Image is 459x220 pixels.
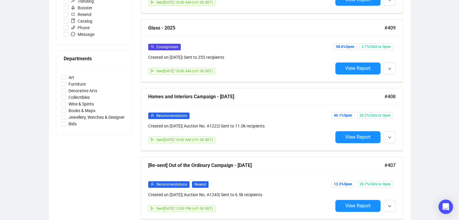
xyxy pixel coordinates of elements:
a: Glass - 2025#409searchConsignmentCreated on [DATE]| Sent to 253 recipientssendSent[DATE] 10:00 AM... [141,19,403,82]
span: Bids [66,121,79,127]
span: user [151,182,154,186]
span: #408 [384,93,396,100]
span: message [71,32,75,36]
a: Homes and Interiors Campaign - [DATE]#408userRecommendationsCreated on [DATE]| Auction No. A1222|... [141,88,403,151]
span: rocket [71,5,75,10]
span: 46.1% Open [331,112,355,119]
div: Homes and Interiors Campaign - [DATE] [148,93,384,100]
span: Sent [DATE] 10:00 AM (+01:00 BST) [156,69,213,73]
div: [Re-sent] Out of the Ordinary Campaign - [DATE] [148,162,384,169]
span: Phone [69,24,92,31]
span: down [388,136,391,139]
span: Booster [69,5,95,11]
span: Resend [192,181,209,188]
span: View Report [345,203,371,209]
span: View Report [345,134,371,140]
span: send [151,206,154,210]
span: 28.7% Click to Open [357,181,393,187]
span: Furniture [66,81,88,87]
span: #407 [384,162,396,169]
span: book [71,19,75,23]
button: View Report [335,62,381,74]
div: Departments [64,55,124,62]
span: Message [69,31,97,38]
span: Sent [DATE] 10:00 AM (+01:00 BST) [156,138,213,142]
span: search [151,45,154,49]
span: #409 [384,24,396,32]
span: send [151,0,154,4]
span: Recommendations [156,114,187,118]
span: 20.2% Click to Open [357,112,393,119]
span: Catalog [69,18,95,24]
span: Resend [69,11,94,18]
span: send [151,138,154,141]
span: user [151,114,154,117]
span: Decorative Arts [66,87,100,94]
div: Created on [DATE] | Auction No. A1243 | Sent to 6.5k recipients [148,191,333,198]
span: Books & Maps [66,107,98,114]
span: Jewellery, Watches & Designer [66,114,127,121]
span: Art [66,74,77,81]
span: 13.3% Open [331,181,355,187]
span: send [151,69,154,73]
div: Created on [DATE] | Auction No. A1222 | Sent to 11.0k recipients [148,123,333,129]
span: Wine & Spirits [66,101,96,107]
span: Recommendations [156,182,187,187]
span: Sent [DATE] 10:00 AM (+01:00 BST) [156,0,213,5]
span: down [388,204,391,208]
div: Created on [DATE] | Sent to 253 recipients [148,54,333,61]
span: Sent [DATE] 12:00 PM (+01:00 BST) [156,206,213,211]
div: Glass - 2025 [148,24,384,32]
span: phone [71,25,75,30]
span: 58.6% Open [333,43,357,50]
span: View Report [345,65,371,71]
span: Collectibles [66,94,92,101]
a: [Re-sent] Out of the Ordinary Campaign - [DATE]#407userRecommendationsResendCreated on [DATE]| Au... [141,157,403,219]
button: View Report [335,200,381,212]
span: retweet [71,12,75,16]
span: 2.7% Click to Open [359,43,393,50]
div: Open Intercom Messenger [438,200,453,214]
button: View Report [335,131,381,143]
span: down [388,67,391,71]
span: Consignment [156,45,178,49]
